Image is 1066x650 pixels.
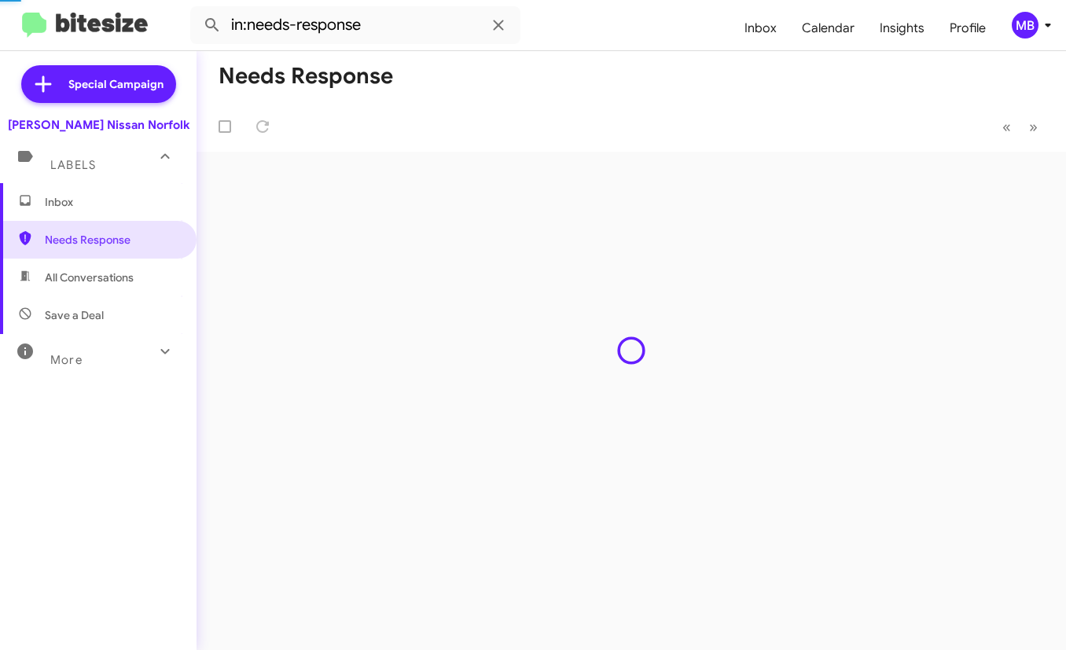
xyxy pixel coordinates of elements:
span: Save a Deal [45,307,104,323]
button: MB [998,12,1049,39]
a: Special Campaign [21,65,176,103]
a: Profile [937,6,998,51]
span: More [50,353,83,367]
div: MB [1012,12,1038,39]
button: Previous [993,111,1020,143]
button: Next [1020,111,1047,143]
span: Inbox [45,194,178,210]
a: Calendar [789,6,867,51]
div: [PERSON_NAME] Nissan Norfolk [8,117,189,133]
span: Needs Response [45,232,178,248]
span: Special Campaign [68,76,164,92]
input: Search [190,6,520,44]
h1: Needs Response [219,64,393,89]
a: Insights [867,6,937,51]
span: Labels [50,158,96,172]
span: « [1002,117,1011,137]
span: All Conversations [45,270,134,285]
a: Inbox [732,6,789,51]
nav: Page navigation example [994,111,1047,143]
span: » [1029,117,1038,137]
